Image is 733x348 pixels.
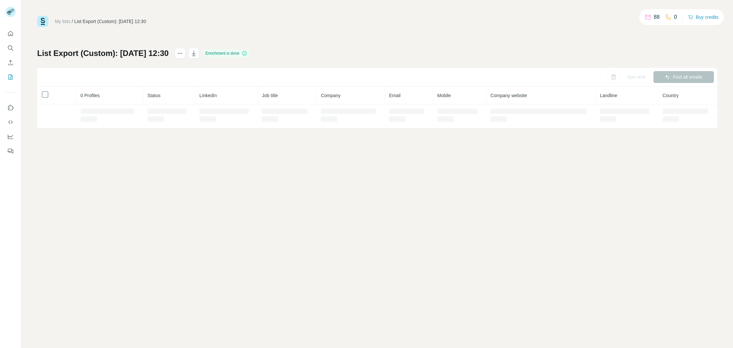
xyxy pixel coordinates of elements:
button: Buy credits [688,13,719,22]
span: Status [147,93,161,98]
button: My lists [5,71,16,83]
span: 0 Profiles [81,93,100,98]
span: LinkedIn [199,93,217,98]
span: Country [663,93,679,98]
div: List Export (Custom): [DATE] 12:30 [74,18,146,25]
p: 88 [654,13,660,21]
p: 0 [674,13,677,21]
span: Email [389,93,400,98]
a: My lists [55,19,70,24]
button: Quick start [5,28,16,40]
img: Surfe Logo [37,16,48,27]
button: Use Surfe API [5,116,16,128]
span: Company website [491,93,527,98]
button: Search [5,42,16,54]
li: / [72,18,73,25]
div: Enrichment is done [204,49,249,57]
span: Company [321,93,341,98]
h1: List Export (Custom): [DATE] 12:30 [37,48,169,59]
span: Job title [262,93,278,98]
span: Mobile [437,93,451,98]
button: Feedback [5,145,16,157]
span: Landline [600,93,617,98]
button: actions [175,48,185,59]
button: Enrich CSV [5,57,16,68]
button: Dashboard [5,131,16,143]
button: Use Surfe on LinkedIn [5,102,16,114]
